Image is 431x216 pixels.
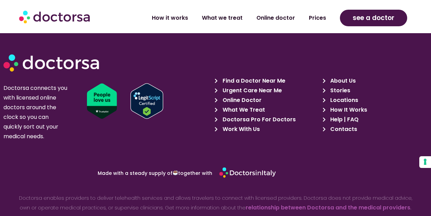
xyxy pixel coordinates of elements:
span: Online Doctor [221,95,262,105]
span: What We Treat [221,105,265,115]
a: Prices [302,10,333,26]
span: see a doctor [353,12,394,24]
button: Your consent preferences for tracking technologies [419,156,431,168]
a: Verify LegitScript Approval for www.doctorsa.com [130,83,218,119]
span: Stories [329,86,350,95]
span: Urgent Care Near Me [221,86,282,95]
span: Contacts [329,124,357,134]
a: Work With Us [215,124,318,134]
p: Doctorsa enables providers to deliver telehealth services and allows travelers to connect with li... [16,193,415,213]
a: Locations [323,95,426,105]
span: How It Works [329,105,367,115]
nav: Menu [116,10,333,26]
a: see a doctor [340,10,408,26]
a: Urgent Care Near Me [215,86,318,95]
span: About Us [329,76,356,86]
a: relationship between Doctorsa and the medical providers [246,204,410,212]
img: Verify Approval for www.doctorsa.com [130,83,163,119]
a: What we treat [195,10,249,26]
a: About Us [323,76,426,86]
span: Locations [329,95,358,105]
span: Work With Us [221,124,260,134]
a: What We Treat [215,105,318,115]
p: Made with a steady supply of together with [30,170,212,176]
strong: . [410,204,411,211]
a: How It Works [323,105,426,115]
a: Help | FAQ [323,115,426,124]
a: Contacts [323,124,426,134]
a: Stories [323,86,426,95]
a: Doctorsa Pro For Doctors [215,115,318,124]
span: Find a Doctor Near Me [221,76,285,86]
img: ☕ [173,170,178,175]
a: Online doctor [249,10,302,26]
span: Help | FAQ [329,115,359,124]
a: Find a Doctor Near Me [215,76,318,86]
span: Doctorsa Pro For Doctors [221,115,296,124]
a: Online Doctor [215,95,318,105]
p: Doctorsa connects you with licensed online doctors around the clock so you can quickly sort out y... [3,83,69,141]
a: How it works [145,10,195,26]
